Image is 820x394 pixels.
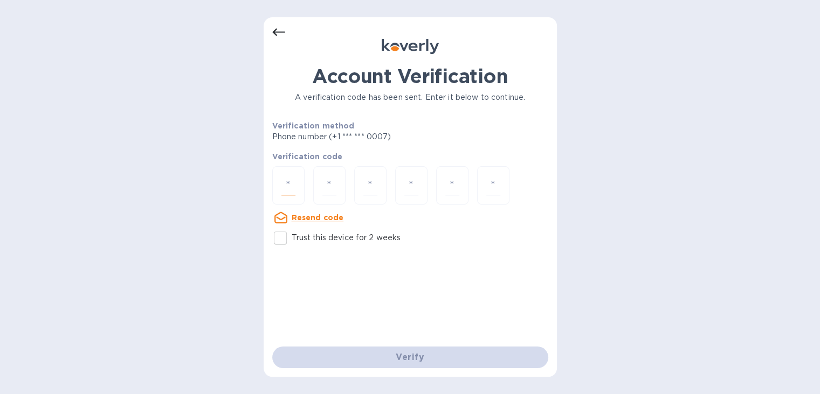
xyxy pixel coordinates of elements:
p: A verification code has been sent. Enter it below to continue. [272,92,548,103]
p: Trust this device for 2 weeks [292,232,401,243]
h1: Account Verification [272,65,548,87]
p: Verification code [272,151,548,162]
p: Phone number (+1 *** *** 0007) [272,131,474,142]
u: Resend code [292,213,344,222]
b: Verification method [272,121,355,130]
